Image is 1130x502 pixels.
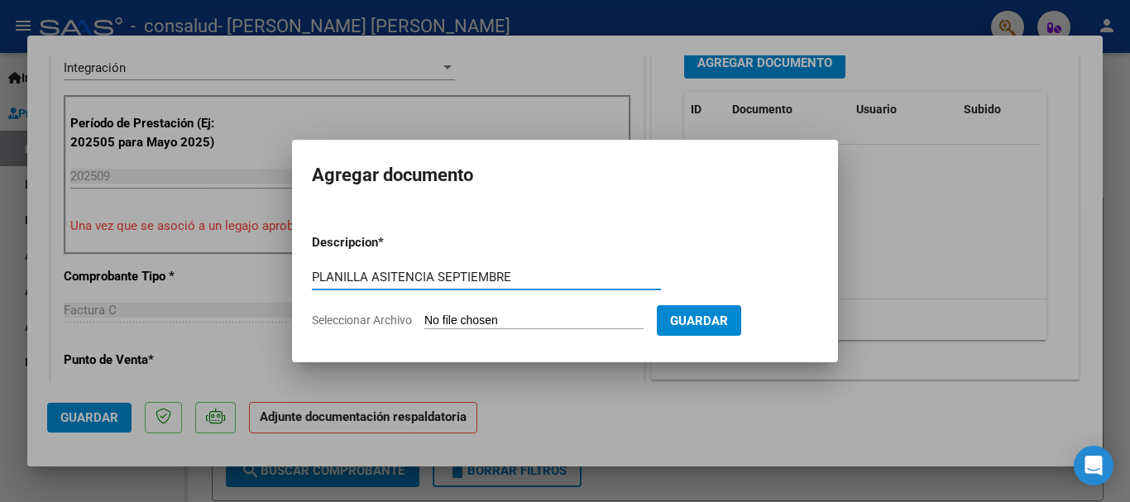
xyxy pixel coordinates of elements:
[312,160,818,191] h2: Agregar documento
[1074,446,1113,485] div: Open Intercom Messenger
[312,313,412,327] span: Seleccionar Archivo
[670,313,728,328] span: Guardar
[312,233,464,252] p: Descripcion
[657,305,741,336] button: Guardar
